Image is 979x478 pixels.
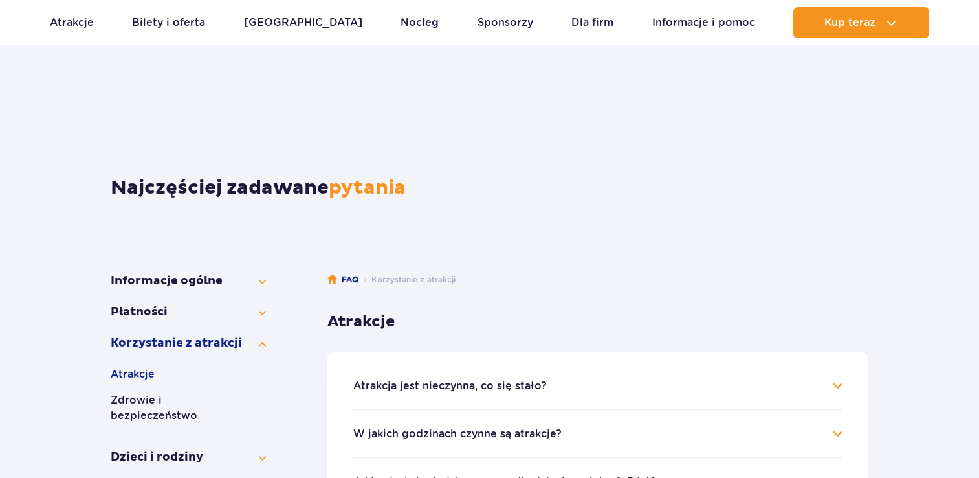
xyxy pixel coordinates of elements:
button: Kup teraz [793,7,929,38]
button: Atrakcja jest nieczynna, co się stało? [353,380,547,392]
span: Kup teraz [824,17,875,28]
button: Płatności [111,304,266,320]
a: [GEOGRAPHIC_DATA] [244,7,362,38]
a: Atrakcje [50,7,94,38]
li: Korzystanie z atrakcji [358,273,456,286]
button: W jakich godzinach czynne są atrakcje? [353,428,562,440]
button: Dzieci i rodziny [111,450,266,465]
a: Bilety i oferta [132,7,205,38]
a: Dla firm [571,7,613,38]
a: Sponsorzy [478,7,533,38]
span: pytania [329,176,406,199]
a: FAQ [327,273,358,286]
h1: Najczęściej zadawane [111,176,868,199]
button: Informacje ogólne [111,273,266,289]
a: Informacje i pomoc [652,7,755,38]
button: Zdrowie i bezpieczeństwo [111,393,266,424]
h3: Atrakcje [327,312,868,332]
button: Atrakcje [111,367,266,382]
a: Nocleg [401,7,439,38]
button: Korzystanie z atrakcji [111,336,266,351]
